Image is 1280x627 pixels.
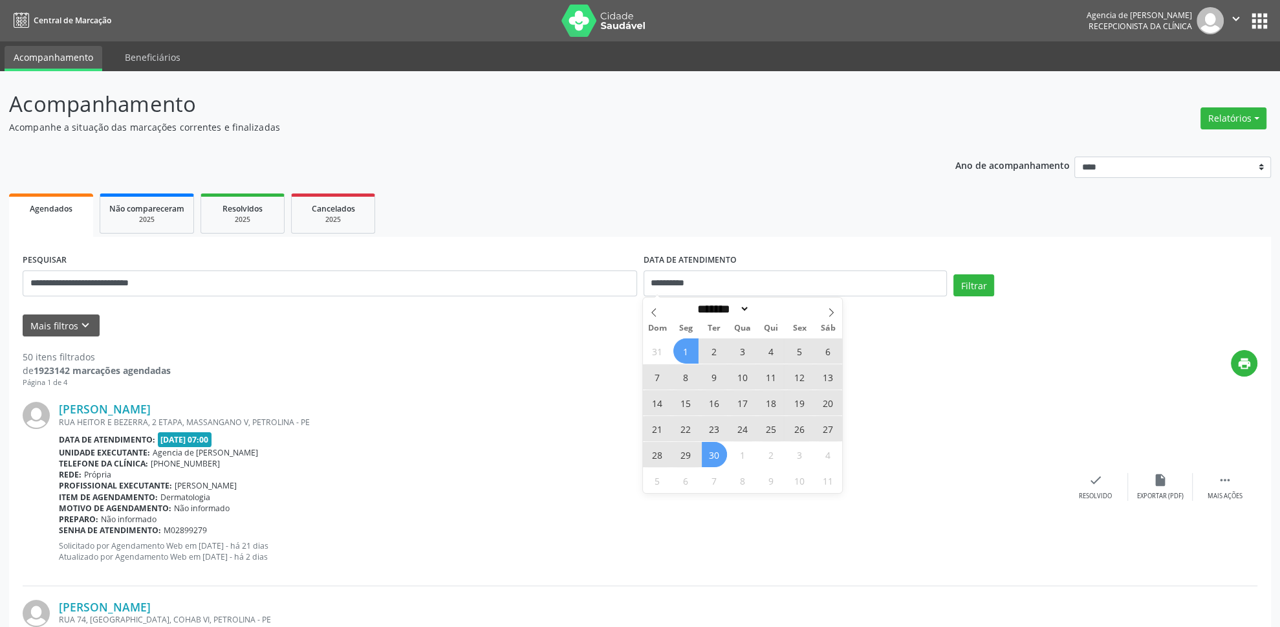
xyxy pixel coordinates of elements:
[759,390,784,415] span: Setembro 18, 2025
[700,324,728,333] span: Ter
[816,364,841,390] span: Setembro 13, 2025
[702,442,727,467] span: Setembro 30, 2025
[78,318,92,333] i: keyboard_arrow_down
[222,203,263,214] span: Resolvidos
[59,480,172,491] b: Profissional executante:
[955,157,1070,173] p: Ano de acompanhamento
[673,442,699,467] span: Setembro 29, 2025
[59,492,158,503] b: Item de agendamento:
[787,468,812,493] span: Outubro 10, 2025
[673,338,699,364] span: Setembro 1, 2025
[1200,107,1266,129] button: Relatórios
[693,302,750,316] select: Month
[59,600,151,614] a: [PERSON_NAME]
[816,468,841,493] span: Outubro 11, 2025
[23,314,100,337] button: Mais filtroskeyboard_arrow_down
[953,274,994,296] button: Filtrar
[757,324,785,333] span: Qui
[787,364,812,390] span: Setembro 12, 2025
[9,88,893,120] p: Acompanhamento
[1089,21,1192,32] span: Recepcionista da clínica
[702,338,727,364] span: Setembro 2, 2025
[101,514,157,525] span: Não informado
[151,458,220,469] span: [PHONE_NUMBER]
[816,416,841,441] span: Setembro 27, 2025
[702,390,727,415] span: Setembro 16, 2025
[750,302,792,316] input: Year
[759,416,784,441] span: Setembro 25, 2025
[30,203,72,214] span: Agendados
[1197,7,1224,34] img: img
[59,434,155,445] b: Data de atendimento:
[23,350,171,364] div: 50 itens filtrados
[673,468,699,493] span: Outubro 6, 2025
[702,364,727,390] span: Setembro 9, 2025
[59,402,151,416] a: [PERSON_NAME]
[787,390,812,415] span: Setembro 19, 2025
[645,442,670,467] span: Setembro 28, 2025
[174,503,230,514] span: Não informado
[730,338,755,364] span: Setembro 3, 2025
[153,447,258,458] span: Agencia de [PERSON_NAME]
[1089,473,1103,487] i: check
[645,390,670,415] span: Setembro 14, 2025
[730,390,755,415] span: Setembro 17, 2025
[644,250,737,270] label: DATA DE ATENDIMENTO
[645,364,670,390] span: Setembro 7, 2025
[34,15,111,26] span: Central de Marcação
[730,442,755,467] span: Outubro 1, 2025
[158,432,212,447] span: [DATE] 07:00
[702,468,727,493] span: Outubro 7, 2025
[673,364,699,390] span: Setembro 8, 2025
[84,469,111,480] span: Própria
[645,338,670,364] span: Agosto 31, 2025
[1153,473,1167,487] i: insert_drive_file
[643,324,671,333] span: Dom
[59,503,171,514] b: Motivo de agendamento:
[59,417,1063,428] div: RUA HEITOR E BEZERRA, 2 ETAPA, MASSANGANO V, PETROLINA - PE
[673,416,699,441] span: Setembro 22, 2025
[59,614,1063,625] div: RUA 74, [GEOGRAPHIC_DATA], COHAB VI, PETROLINA - PE
[702,416,727,441] span: Setembro 23, 2025
[759,338,784,364] span: Setembro 4, 2025
[23,364,171,377] div: de
[1218,473,1232,487] i: 
[164,525,207,536] span: M02899279
[816,442,841,467] span: Outubro 4, 2025
[671,324,700,333] span: Seg
[1229,12,1243,26] i: 
[759,442,784,467] span: Outubro 2, 2025
[23,402,50,429] img: img
[59,540,1063,562] p: Solicitado por Agendamento Web em [DATE] - há 21 dias Atualizado por Agendamento Web em [DATE] - ...
[1237,357,1252,371] i: print
[23,250,67,270] label: PESQUISAR
[59,469,81,480] b: Rede:
[730,468,755,493] span: Outubro 8, 2025
[645,468,670,493] span: Outubro 5, 2025
[1079,492,1112,501] div: Resolvido
[109,203,184,214] span: Não compareceram
[759,468,784,493] span: Outubro 9, 2025
[787,416,812,441] span: Setembro 26, 2025
[34,364,171,377] strong: 1923142 marcações agendadas
[728,324,757,333] span: Qua
[5,46,102,71] a: Acompanhamento
[59,447,150,458] b: Unidade executante:
[1224,7,1248,34] button: 
[23,600,50,627] img: img
[23,377,171,388] div: Página 1 de 4
[816,338,841,364] span: Setembro 6, 2025
[1137,492,1184,501] div: Exportar (PDF)
[312,203,355,214] span: Cancelados
[116,46,190,69] a: Beneficiários
[673,390,699,415] span: Setembro 15, 2025
[160,492,210,503] span: Dermatologia
[1087,10,1192,21] div: Agencia de [PERSON_NAME]
[814,324,842,333] span: Sáb
[1231,350,1257,377] button: print
[787,442,812,467] span: Outubro 3, 2025
[175,480,237,491] span: [PERSON_NAME]
[787,338,812,364] span: Setembro 5, 2025
[1208,492,1242,501] div: Mais ações
[1248,10,1271,32] button: apps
